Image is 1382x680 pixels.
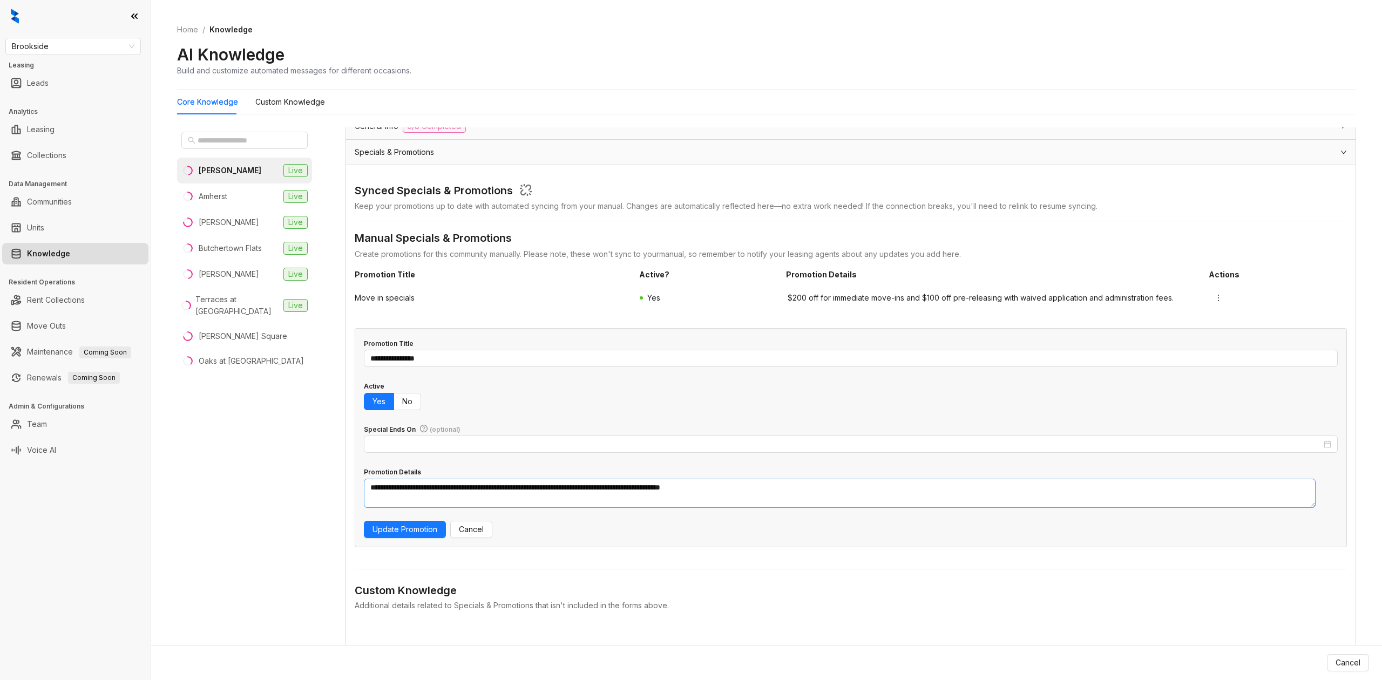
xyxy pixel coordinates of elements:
a: Communities [27,191,72,213]
h3: Data Management [9,179,151,189]
a: Voice AI [27,439,56,461]
li: Leasing [2,119,148,140]
li: Rent Collections [2,289,148,311]
div: Core Knowledge [177,96,238,108]
div: Amherst [199,191,227,202]
div: Create promotions for this community manually. Please note, these won't sync to your manual , so ... [355,248,1347,260]
span: Live [283,164,308,177]
a: Home [175,24,200,36]
div: Special Ends On [364,425,460,435]
a: Team [27,413,47,435]
span: Promotion Title [355,269,631,281]
span: search [188,137,195,144]
div: Manual Specials & Promotions [355,230,1347,248]
span: Active? [639,269,777,281]
li: Units [2,217,148,239]
div: Synced Specials & Promotions [355,182,513,200]
span: Live [283,268,308,281]
span: Actions [1209,269,1347,281]
span: Coming Soon [68,372,120,384]
span: Move in specials [355,292,629,304]
li: Renewals [2,367,148,389]
span: No [402,397,412,406]
div: [PERSON_NAME] [199,165,261,176]
span: Live [283,299,308,312]
div: Butchertown Flats [199,242,262,254]
span: Promotion Details [786,269,1200,281]
span: Live [283,190,308,203]
a: Knowledge [27,243,70,264]
span: $200 off for immediate move-ins and $100 off pre-releasing with waived application and administra... [788,292,1199,304]
div: [PERSON_NAME] [199,216,259,228]
li: Leads [2,72,148,94]
a: Rent Collections [27,289,85,311]
div: Additional details related to Specials & Promotions that isn't included in the forms above. [355,600,1347,611]
div: [PERSON_NAME] [199,268,259,280]
li: Communities [2,191,148,213]
span: Yes [372,397,385,406]
div: Promotion Details [364,467,421,478]
div: [PERSON_NAME] Square [199,330,287,342]
div: Terraces at [GEOGRAPHIC_DATA] [195,294,279,317]
li: Knowledge [2,243,148,264]
span: question-circle [420,425,428,432]
a: RenewalsComing Soon [27,367,120,389]
h3: Admin & Configurations [9,402,151,411]
div: Build and customize automated messages for different occasions. [177,65,411,76]
div: Custom Knowledge [255,96,325,108]
a: Collections [27,145,66,166]
div: Specials & Promotions [346,140,1356,165]
div: Custom Knowledge [355,582,1347,599]
span: Coming Soon [79,346,131,358]
li: Team [2,413,148,435]
span: more [1214,294,1223,302]
span: Brookside [12,38,134,55]
button: Update Promotion [364,521,446,538]
li: Voice AI [2,439,148,461]
div: Oaks at [GEOGRAPHIC_DATA] [199,355,304,367]
h3: Resident Operations [9,277,151,287]
span: Cancel [459,523,484,535]
a: Units [27,217,44,239]
span: expanded [1340,149,1347,155]
span: Live [283,216,308,229]
span: Update Promotion [372,523,437,535]
h2: AI Knowledge [177,44,284,65]
button: Cancel [450,521,492,538]
div: Keep your promotions up to date with automated syncing from your manual . Changes are automatical... [355,200,1347,212]
a: Leads [27,72,49,94]
div: Promotion Title [364,339,414,349]
li: Collections [2,145,148,166]
span: Live [283,242,308,255]
a: Move Outs [27,315,66,337]
li: Move Outs [2,315,148,337]
span: Knowledge [209,25,253,34]
img: logo [11,9,19,24]
span: (optional) [430,425,460,433]
li: / [202,24,205,36]
h3: Analytics [9,107,151,117]
span: Specials & Promotions [355,146,434,158]
h3: Leasing [9,60,151,70]
div: Active [364,382,384,392]
span: Yes [647,293,660,302]
a: Leasing [27,119,55,140]
li: Maintenance [2,341,148,363]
